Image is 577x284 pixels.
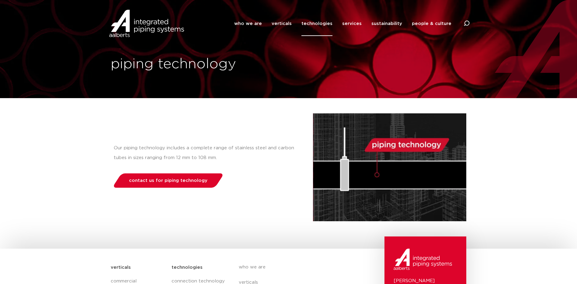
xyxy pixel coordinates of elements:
nav: Menu [234,11,451,36]
a: who we are [234,11,262,36]
a: sustainability [371,11,402,36]
a: who we are [239,260,350,275]
a: technologies [301,11,332,36]
a: verticals [272,11,292,36]
h5: verticals [111,263,131,272]
h5: technologies [172,263,203,272]
h1: piping technology [111,55,286,74]
a: contact us for piping technology [112,173,224,188]
p: Our piping technology includes a complete range of stainless steel and carbon tubes in sizes rang... [114,143,301,163]
a: people & culture [412,11,451,36]
a: services [342,11,362,36]
span: contact us for piping technology [129,178,207,183]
